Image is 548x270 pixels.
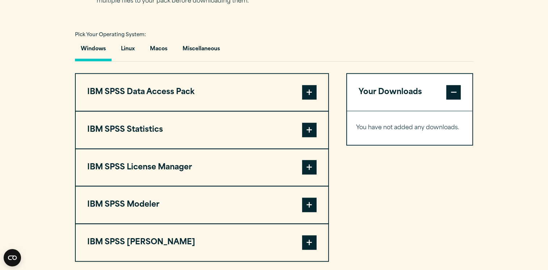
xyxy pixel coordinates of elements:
button: Linux [115,41,141,61]
button: Open CMP widget [4,249,21,266]
button: IBM SPSS Statistics [76,111,328,148]
button: Your Downloads [347,74,473,111]
span: Pick Your Operating System: [75,33,146,37]
button: IBM SPSS Data Access Pack [76,74,328,111]
button: Miscellaneous [177,41,226,61]
p: You have not added any downloads. [356,123,464,133]
div: Your Downloads [347,111,473,145]
button: IBM SPSS [PERSON_NAME] [76,224,328,261]
button: IBM SPSS License Manager [76,149,328,186]
button: IBM SPSS Modeler [76,186,328,223]
button: Windows [75,41,112,61]
button: Macos [144,41,173,61]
